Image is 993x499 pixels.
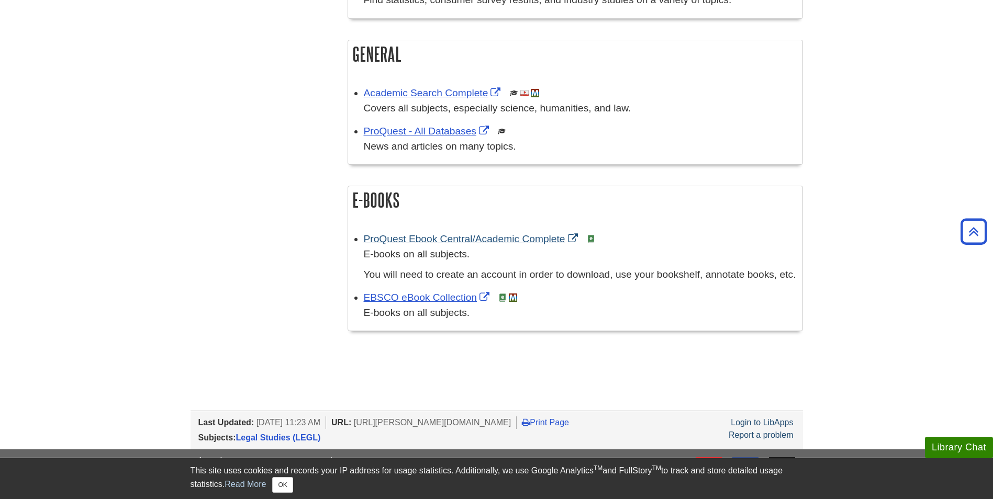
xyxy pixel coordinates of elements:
img: e-Book [498,293,507,302]
a: Link opens in new window [364,87,504,98]
a: Login to LibApps [731,418,793,427]
a: Report a problem [729,430,794,439]
sup: TM [594,464,603,472]
a: Link opens in new window [364,126,492,137]
p: E-books on all subjects. [364,305,797,321]
h2: E-Books [348,186,802,214]
span: Last Updated: [198,418,254,427]
sup: TM [652,464,661,472]
i: Print Page [522,418,530,426]
p: Covers all subjects, especially science, humanities, and law. [364,101,797,116]
button: Library Chat [925,437,993,458]
span: URL: [331,418,351,427]
a: Link opens in new window [364,233,581,244]
img: MeL (Michigan electronic Library) [509,293,517,302]
button: Close [272,477,293,493]
img: Scholarly or Peer Reviewed [510,89,518,97]
a: Read More [225,480,266,489]
img: Scholarly or Peer Reviewed [498,127,506,135]
p: You will need to create an account in order to download, use your bookshelf, annotate books, etc. [364,267,797,282]
a: Legal Studies (LEGL) [236,433,321,442]
span: [URL][PERSON_NAME][DOMAIN_NAME] [354,418,511,427]
p: News and articles on many topics. [364,139,797,154]
p: E-books on all subjects. [364,247,797,262]
span: Subjects: [198,433,236,442]
a: Back to Top [957,224,990,239]
a: Print Page [522,418,569,427]
a: Link opens in new window [364,292,493,303]
h2: General [348,40,802,68]
div: This site uses cookies and records your IP address for usage statistics. Additionally, we use Goo... [191,464,803,493]
img: MeL (Michigan electronic Library) [531,89,539,97]
img: e-Book [587,235,595,243]
img: Audio & Video [520,89,529,97]
span: [DATE] 11:23 AM [256,418,320,427]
